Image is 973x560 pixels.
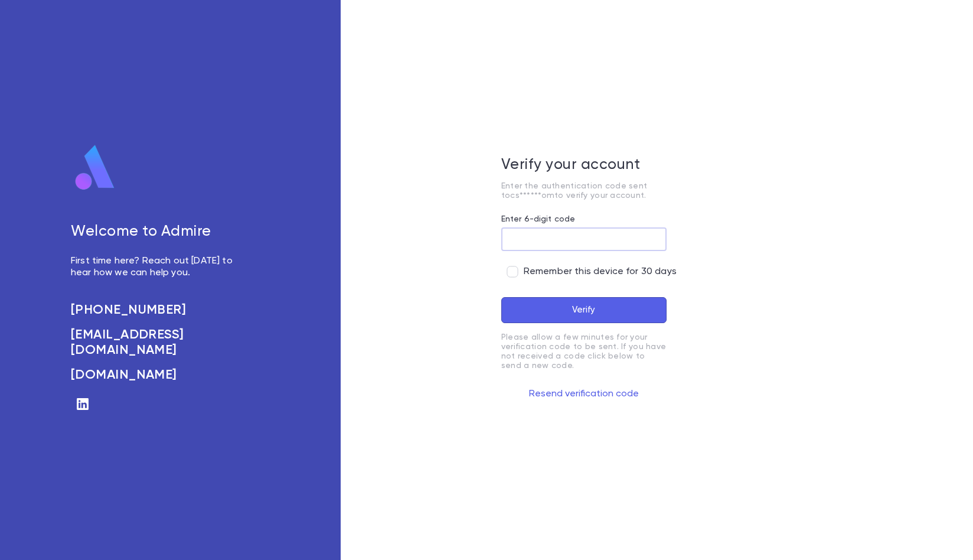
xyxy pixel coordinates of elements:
button: Resend verification code [501,385,667,403]
h5: Welcome to Admire [71,223,246,241]
img: logo [71,144,119,191]
p: Please allow a few minutes for your verification code to be sent. If you have not received a code... [501,333,667,370]
p: First time here? Reach out [DATE] to hear how we can help you. [71,255,246,279]
span: Remember this device for 30 days [524,266,677,278]
a: [DOMAIN_NAME] [71,367,246,383]
h5: Verify your account [501,157,667,174]
a: [EMAIL_ADDRESS][DOMAIN_NAME] [71,327,246,358]
button: Verify [501,297,667,323]
p: Enter the authentication code sent to cs******om to verify your account. [501,181,667,200]
label: Enter 6-digit code [501,214,576,224]
a: [PHONE_NUMBER] [71,302,246,318]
